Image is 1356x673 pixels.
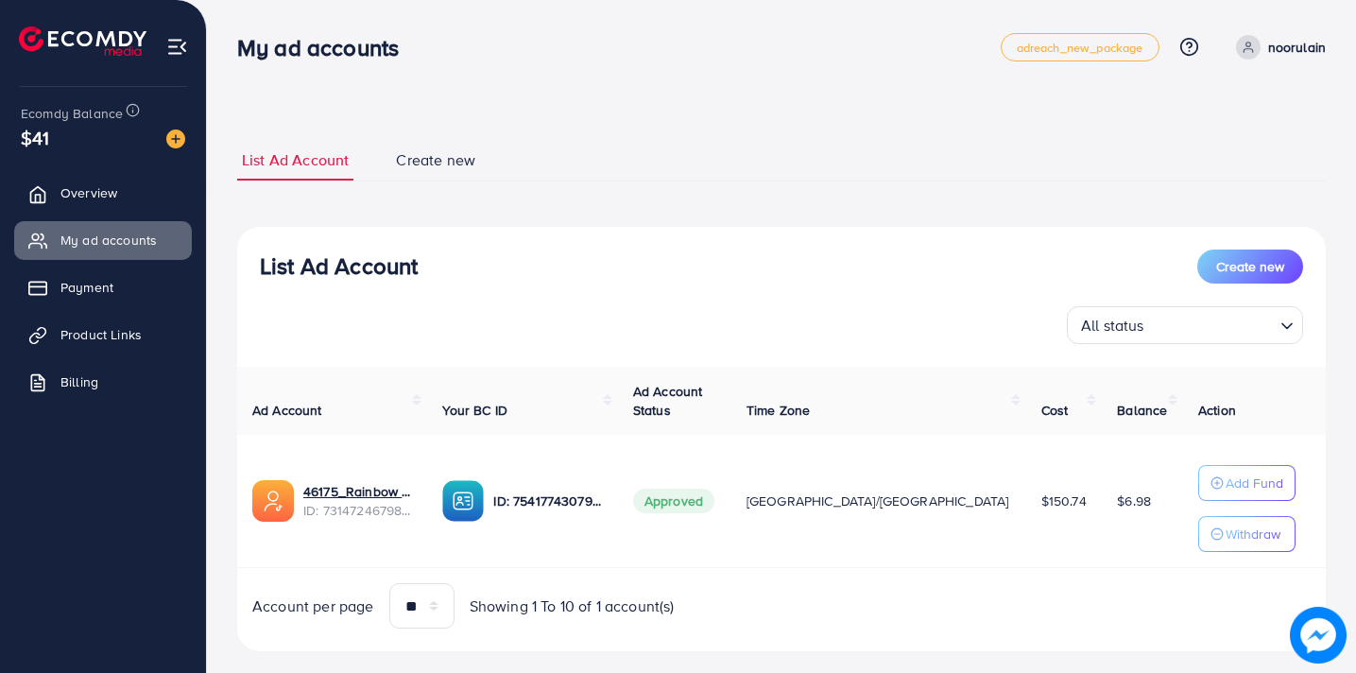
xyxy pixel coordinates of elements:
[1041,401,1069,420] span: Cost
[633,382,703,420] span: Ad Account Status
[303,482,412,521] div: <span class='underline'>46175_Rainbow Mart_1703092077019</span></br>7314724679808335874
[252,480,294,522] img: ic-ads-acc.e4c84228.svg
[1001,33,1159,61] a: adreach_new_package
[242,149,349,171] span: List Ad Account
[252,401,322,420] span: Ad Account
[442,401,507,420] span: Your BC ID
[60,372,98,391] span: Billing
[60,183,117,202] span: Overview
[14,174,192,212] a: Overview
[1077,312,1148,339] span: All status
[1197,250,1303,284] button: Create new
[1198,465,1296,501] button: Add Fund
[60,231,157,250] span: My ad accounts
[1150,308,1273,339] input: Search for option
[1228,35,1326,60] a: noorulain
[1041,492,1087,510] span: $150.74
[1226,472,1283,494] p: Add Fund
[60,325,142,344] span: Product Links
[747,401,810,420] span: Time Zone
[1017,42,1143,54] span: adreach_new_package
[1117,401,1167,420] span: Balance
[14,316,192,354] a: Product Links
[21,124,49,151] span: $41
[1290,607,1347,664] img: image
[633,489,714,513] span: Approved
[747,492,1009,510] span: [GEOGRAPHIC_DATA]/[GEOGRAPHIC_DATA]
[14,221,192,259] a: My ad accounts
[1198,516,1296,552] button: Withdraw
[1117,492,1151,510] span: $6.98
[493,490,602,512] p: ID: 7541774307903438866
[1216,257,1284,276] span: Create new
[166,36,188,58] img: menu
[252,595,374,617] span: Account per page
[1198,401,1236,420] span: Action
[442,480,484,522] img: ic-ba-acc.ded83a64.svg
[21,104,123,123] span: Ecomdy Balance
[60,278,113,297] span: Payment
[1067,306,1303,344] div: Search for option
[396,149,475,171] span: Create new
[470,595,675,617] span: Showing 1 To 10 of 1 account(s)
[14,268,192,306] a: Payment
[237,34,414,61] h3: My ad accounts
[19,26,146,56] img: logo
[303,482,412,501] a: 46175_Rainbow Mart_1703092077019
[1268,36,1326,59] p: noorulain
[166,129,185,148] img: image
[303,501,412,520] span: ID: 7314724679808335874
[1226,523,1280,545] p: Withdraw
[260,252,418,280] h3: List Ad Account
[14,363,192,401] a: Billing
